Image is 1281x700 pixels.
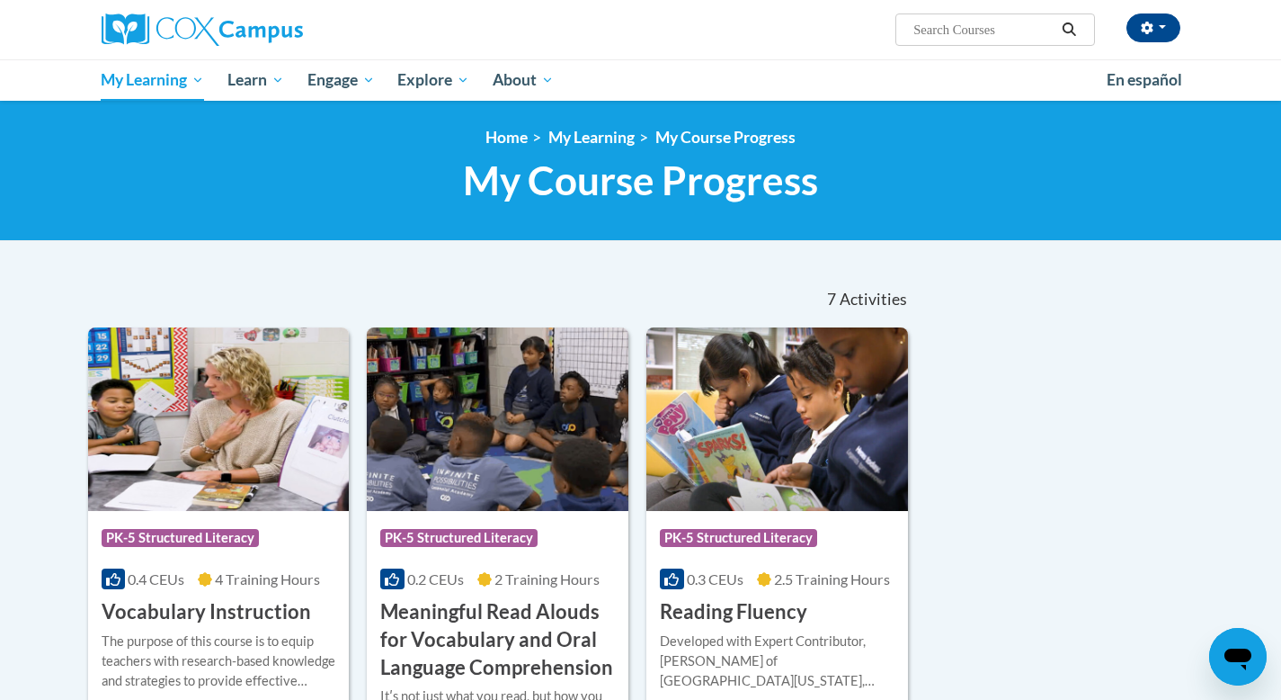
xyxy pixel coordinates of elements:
[494,570,600,588] span: 2 Training Hours
[407,570,464,588] span: 0.2 CEUs
[128,570,184,588] span: 0.4 CEUs
[660,632,894,691] div: Developed with Expert Contributor, [PERSON_NAME] of [GEOGRAPHIC_DATA][US_STATE], [GEOGRAPHIC_DATA...
[912,19,1055,40] input: Search Courses
[1126,13,1180,42] button: Account Settings
[463,157,818,204] span: My Course Progress
[386,59,481,101] a: Explore
[307,69,375,91] span: Engage
[75,59,1207,101] div: Main menu
[493,69,554,91] span: About
[774,570,890,588] span: 2.5 Training Hours
[1055,19,1082,40] button: Search
[102,632,336,691] div: The purpose of this course is to equip teachers with research-based knowledge and strategies to p...
[397,69,469,91] span: Explore
[215,570,320,588] span: 4 Training Hours
[660,598,807,626] h3: Reading Fluency
[840,290,907,310] span: Activities
[296,59,387,101] a: Engage
[216,59,296,101] a: Learn
[1107,70,1182,89] span: En español
[1095,61,1194,99] a: En español
[367,328,628,511] img: Course Logo
[90,59,217,101] a: My Learning
[687,570,743,588] span: 0.3 CEUs
[548,128,635,147] a: My Learning
[380,529,538,547] span: PK-5 Structured Literacy
[102,13,303,46] img: Cox Campus
[660,529,817,547] span: PK-5 Structured Literacy
[827,290,836,310] span: 7
[485,128,528,147] a: Home
[655,128,796,147] a: My Course Progress
[646,328,908,511] img: Course Logo
[481,59,565,101] a: About
[102,529,259,547] span: PK-5 Structured Literacy
[380,598,615,681] h3: Meaningful Read Alouds for Vocabulary and Oral Language Comprehension
[102,598,311,626] h3: Vocabulary Instruction
[101,69,204,91] span: My Learning
[88,328,350,511] img: Course Logo
[1209,628,1267,686] iframe: Button to launch messaging window
[227,69,284,91] span: Learn
[102,13,443,46] a: Cox Campus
